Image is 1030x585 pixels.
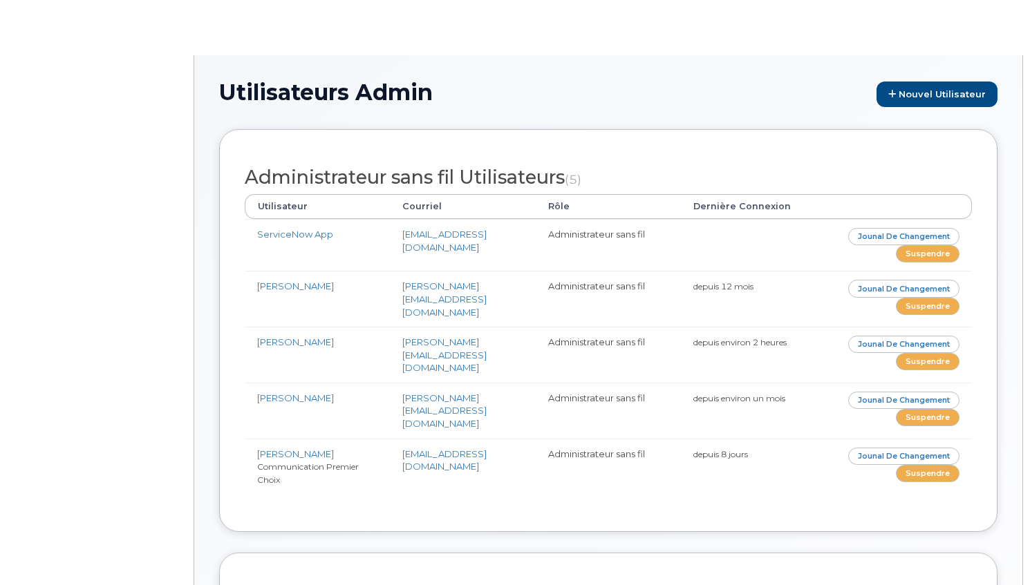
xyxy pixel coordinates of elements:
[257,448,334,459] a: [PERSON_NAME]
[257,336,334,347] a: [PERSON_NAME]
[390,194,535,219] th: Courriel
[536,383,681,439] td: Administrateur sans fil
[245,167,972,188] h2: Administrateur sans fil Utilisateurs
[681,194,826,219] th: Dernière Connexion
[536,271,681,327] td: Administrateur sans fil
[402,392,487,429] a: [PERSON_NAME][EMAIL_ADDRESS][DOMAIN_NAME]
[848,392,959,409] a: Jounal de changement
[877,81,998,107] a: Nouvel utilisateur
[402,448,487,472] a: [EMAIL_ADDRESS][DOMAIN_NAME]
[848,448,959,465] a: Jounal de changement
[402,280,487,317] a: [PERSON_NAME][EMAIL_ADDRESS][DOMAIN_NAME]
[693,393,785,403] small: depuis environ un mois
[565,172,581,186] small: (5)
[896,298,959,315] a: Suspendre
[693,449,748,459] small: depuis 8 jours
[257,392,334,403] a: [PERSON_NAME]
[896,409,959,426] a: Suspendre
[257,280,334,291] a: [PERSON_NAME]
[402,229,487,253] a: [EMAIL_ADDRESS][DOMAIN_NAME]
[245,194,390,219] th: Utilisateur
[693,281,753,291] small: depuis 12 mois
[257,461,359,485] small: Communication Premier Choix
[848,228,959,245] a: Jounal de changement
[536,327,681,383] td: Administrateur sans fil
[219,80,998,107] h1: Utilisateurs Admin
[536,219,681,271] td: Administrateur sans fil
[257,229,333,240] a: ServiceNow App
[402,336,487,373] a: [PERSON_NAME][EMAIL_ADDRESS][DOMAIN_NAME]
[848,336,959,353] a: Jounal de changement
[693,337,787,347] small: depuis environ 2 heures
[536,194,681,219] th: Rôle
[896,245,959,262] a: Suspendre
[896,353,959,370] a: Suspendre
[536,439,681,495] td: Administrateur sans fil
[896,465,959,482] a: Suspendre
[848,280,959,297] a: Jounal de changement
